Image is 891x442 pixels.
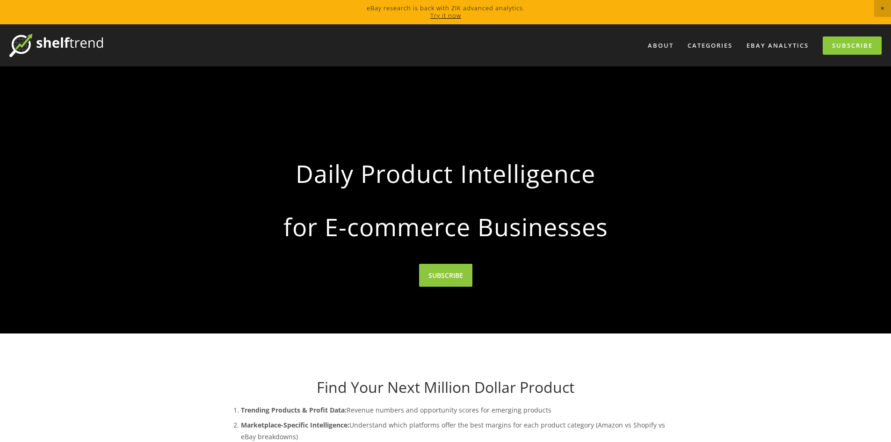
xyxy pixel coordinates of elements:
a: eBay Analytics [740,38,815,53]
strong: Daily Product Intelligence [237,152,654,196]
strong: for E-commerce Businesses [237,205,654,249]
p: Revenue numbers and opportunity scores for emerging products [241,404,669,416]
strong: Trending Products & Profit Data: [241,406,347,414]
strong: Marketplace-Specific Intelligence: [241,420,349,429]
a: Try it now [430,11,461,20]
h1: Find Your Next Million Dollar Product [222,378,669,396]
img: ShelfTrend [9,34,103,57]
a: About [642,38,680,53]
a: Subscribe [823,36,882,55]
div: Categories [681,38,739,53]
a: SUBSCRIBE [419,264,472,287]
